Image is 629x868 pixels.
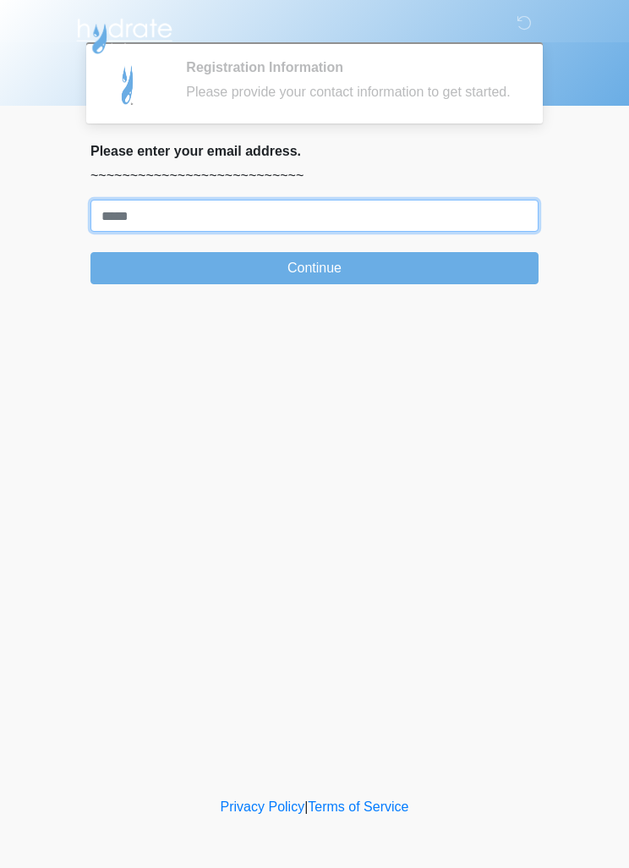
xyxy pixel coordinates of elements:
[74,13,175,55] img: Hydrate IV Bar - Chandler Logo
[308,799,408,814] a: Terms of Service
[103,59,154,110] img: Agent Avatar
[304,799,308,814] a: |
[221,799,305,814] a: Privacy Policy
[90,143,539,159] h2: Please enter your email address.
[186,82,513,102] div: Please provide your contact information to get started.
[90,166,539,186] p: ~~~~~~~~~~~~~~~~~~~~~~~~~~~
[90,252,539,284] button: Continue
